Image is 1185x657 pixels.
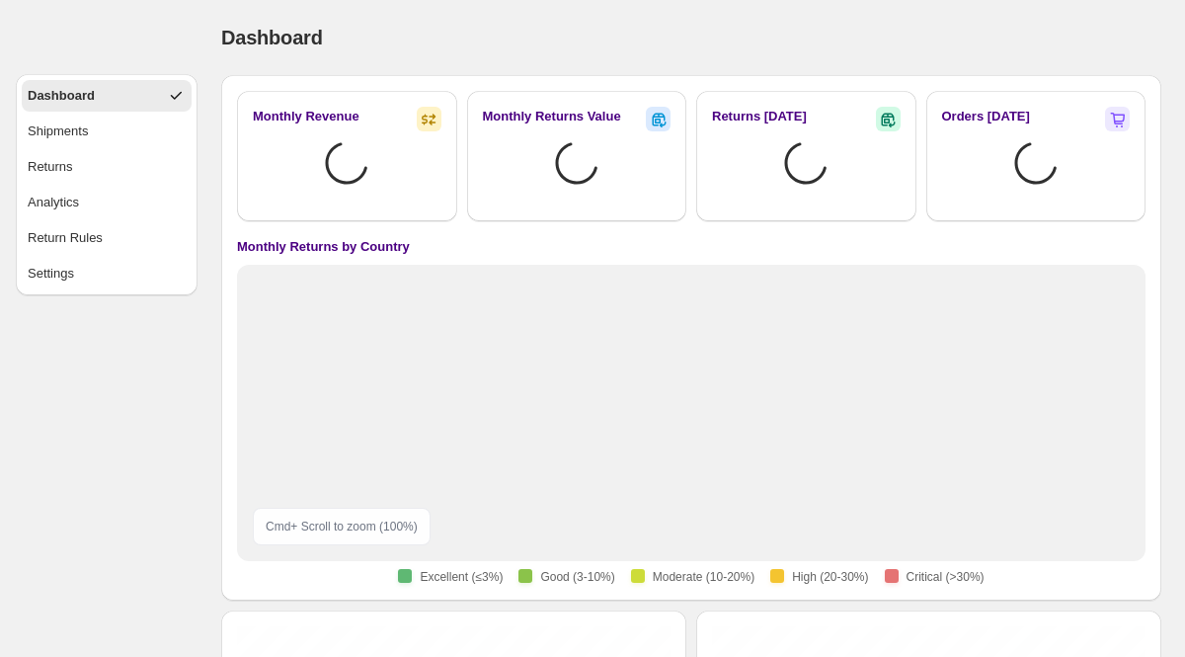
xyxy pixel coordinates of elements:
[653,569,754,585] span: Moderate (10-20%)
[942,107,1030,126] h2: Orders [DATE]
[28,264,74,284] div: Settings
[22,151,192,183] button: Returns
[540,569,614,585] span: Good (3-10%)
[22,222,192,254] button: Return Rules
[792,569,868,585] span: High (20-30%)
[712,107,807,126] h2: Returns [DATE]
[483,107,621,126] h2: Monthly Returns Value
[420,569,503,585] span: Excellent (≤3%)
[22,116,192,147] button: Shipments
[28,122,88,141] div: Shipments
[22,80,192,112] button: Dashboard
[28,193,79,212] div: Analytics
[22,258,192,289] button: Settings
[253,107,359,126] h2: Monthly Revenue
[28,86,95,106] div: Dashboard
[237,237,410,257] h4: Monthly Returns by Country
[28,157,73,177] div: Returns
[221,27,323,48] span: Dashboard
[907,569,985,585] span: Critical (>30%)
[253,508,431,545] div: Cmd + Scroll to zoom ( 100 %)
[28,228,103,248] div: Return Rules
[22,187,192,218] button: Analytics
